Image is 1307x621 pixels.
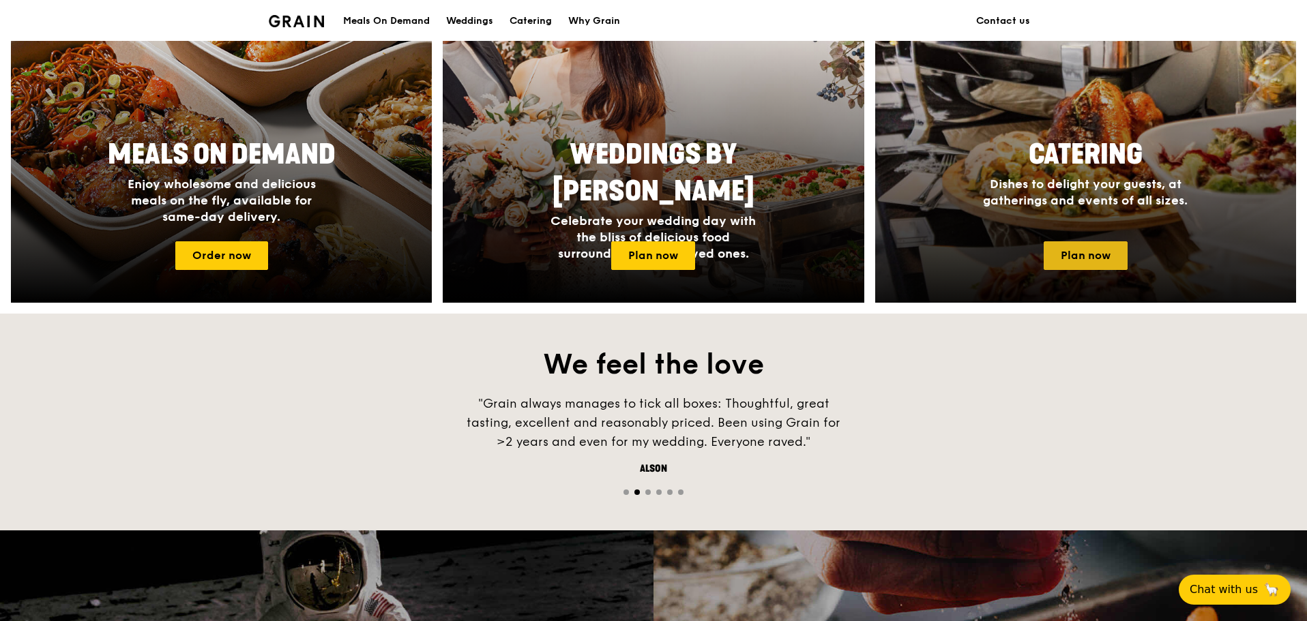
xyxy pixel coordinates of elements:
div: Meals On Demand [343,1,430,42]
span: Go to slide 6 [678,489,684,495]
span: 🦙 [1263,581,1280,598]
button: Chat with us🦙 [1179,575,1291,605]
div: Alson [449,462,858,476]
span: Go to slide 5 [667,489,673,495]
span: Go to slide 1 [623,489,629,495]
span: Weddings by [PERSON_NAME] [553,138,754,208]
a: Plan now [1044,241,1128,270]
a: Plan now [611,241,695,270]
span: Chat with us [1190,581,1258,598]
a: Why Grain [560,1,628,42]
a: Weddings [438,1,501,42]
span: Dishes to delight your guests, at gatherings and events of all sizes. [983,177,1188,208]
span: Go to slide 3 [645,489,651,495]
span: Enjoy wholesome and delicious meals on the fly, available for same-day delivery. [128,177,316,224]
span: Meals On Demand [108,138,336,171]
span: Celebrate your wedding day with the bliss of delicious food surrounded by your loved ones. [550,213,756,261]
span: Go to slide 2 [634,489,640,495]
div: Weddings [446,1,493,42]
a: Order now [175,241,268,270]
div: Why Grain [568,1,620,42]
span: Catering [1029,138,1143,171]
a: Catering [501,1,560,42]
a: Contact us [968,1,1038,42]
img: Grain [269,15,324,27]
div: "Grain always manages to tick all boxes: Thoughtful, great tasting, excellent and reasonably pric... [449,394,858,451]
div: Catering [510,1,552,42]
span: Go to slide 4 [656,489,662,495]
